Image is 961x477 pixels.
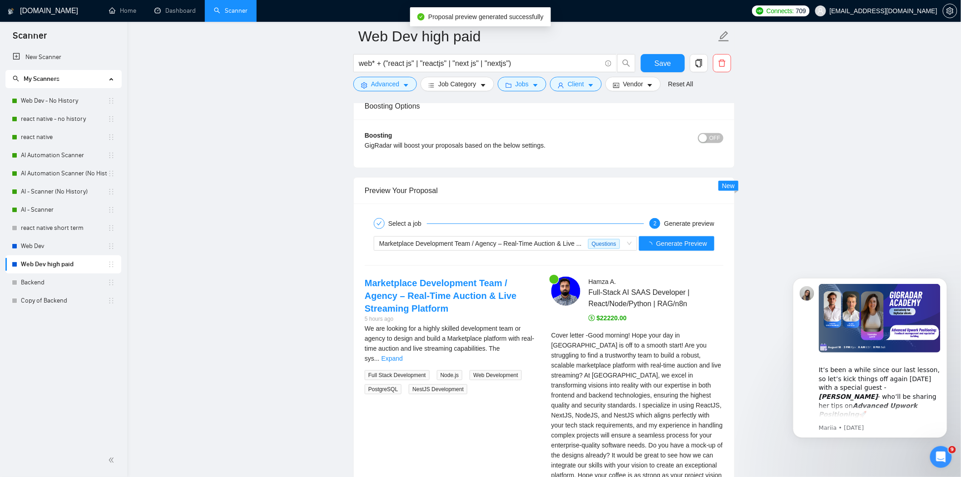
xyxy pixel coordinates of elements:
span: user [817,8,824,14]
div: We are looking for a highly skilled development team or agency to design and build a Marketplace ... [365,323,537,363]
div: Select a job [388,218,427,229]
span: caret-down [403,82,409,89]
li: AI - Scanner [5,201,121,219]
span: holder [108,170,115,177]
span: holder [108,297,115,304]
a: setting [943,7,957,15]
span: Proposal preview generated successfully [428,13,544,20]
span: idcard [613,82,619,89]
li: Web Dev [5,237,121,255]
a: Backend [21,273,108,292]
input: Scanner name... [358,25,716,48]
span: ... [374,355,380,362]
span: search [13,75,19,82]
span: Connects: [767,6,794,16]
span: holder [108,279,115,286]
span: New [722,182,735,189]
span: Jobs [515,79,529,89]
button: Save [641,54,685,72]
span: check-circle [417,13,425,20]
li: react native [5,128,121,146]
span: NestJS Development [409,384,467,394]
span: loading [646,242,656,248]
span: holder [108,97,115,104]
span: holder [108,206,115,214]
li: Backend [5,273,121,292]
span: Client [568,79,584,89]
span: holder [108,243,115,250]
span: Save [654,58,671,69]
a: searchScanner [214,7,248,15]
span: holder [108,152,115,159]
span: delete [713,59,731,67]
li: New Scanner [5,48,121,66]
a: react native - no history [21,110,108,128]
li: AI Automation Scanner [5,146,121,164]
input: Search Freelance Jobs... [359,58,601,69]
span: folder [505,82,512,89]
li: Web Dev high paid [5,255,121,273]
span: 9 [949,446,956,453]
span: holder [108,115,115,123]
span: Hamza A . [589,278,616,285]
div: Preview Your Proposal [365,178,723,204]
span: Vendor [623,79,643,89]
span: Questions [588,239,620,249]
span: caret-down [480,82,486,89]
a: Web Dev high paid [21,255,108,273]
a: New Scanner [13,48,114,66]
span: Web Development [470,370,522,380]
button: userClientcaret-down [550,77,602,91]
span: search [618,59,635,67]
a: Marketplace Development Team / Agency – Real-Time Auction & Live Streaming Platform [365,278,517,313]
b: Boosting [365,132,392,139]
span: Job Category [438,79,476,89]
button: folderJobscaret-down [498,77,547,91]
span: OFF [709,133,720,143]
button: copy [690,54,708,72]
span: bars [428,82,435,89]
span: setting [943,7,957,15]
img: logo [8,4,14,19]
iframe: Intercom live chat [930,446,952,468]
button: setting [943,4,957,18]
span: Full-Stack AI SAAS Developer | React/Node/Python | RAG/n8n [589,287,697,309]
a: Copy of Backend [21,292,108,310]
span: edit [718,30,730,42]
div: Generate preview [664,218,714,229]
a: dashboardDashboard [154,7,196,15]
span: Advanced [371,79,399,89]
button: Generate Preview [639,236,714,251]
button: search [617,54,635,72]
span: Full Stack Development [365,370,430,380]
li: AI Automation Scanner (No History) [5,164,121,183]
span: My Scanners [13,75,59,83]
span: caret-down [647,82,653,89]
span: PostgreSQL [365,384,401,394]
a: Web Dev - No History [21,92,108,110]
span: caret-down [588,82,594,89]
span: My Scanners [24,75,59,83]
span: Marketplace Development Team / Agency – Real-Time Auction & Live ... [379,240,582,247]
li: react native short term [5,219,121,237]
a: react native short term [21,219,108,237]
span: setting [361,82,367,89]
div: GigRadar will boost your proposals based on the below settings. [365,140,634,150]
a: AI - Scanner (No History) [21,183,108,201]
button: settingAdvancedcaret-down [353,77,417,91]
span: caret-down [532,82,539,89]
li: AI - Scanner (No History) [5,183,121,201]
a: AI - Scanner [21,201,108,219]
a: Web Dev [21,237,108,255]
span: 2 [654,220,657,227]
img: upwork-logo.png [756,7,763,15]
span: Generate Preview [656,238,707,248]
button: barsJob Categorycaret-down [421,77,494,91]
span: check [376,221,382,226]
